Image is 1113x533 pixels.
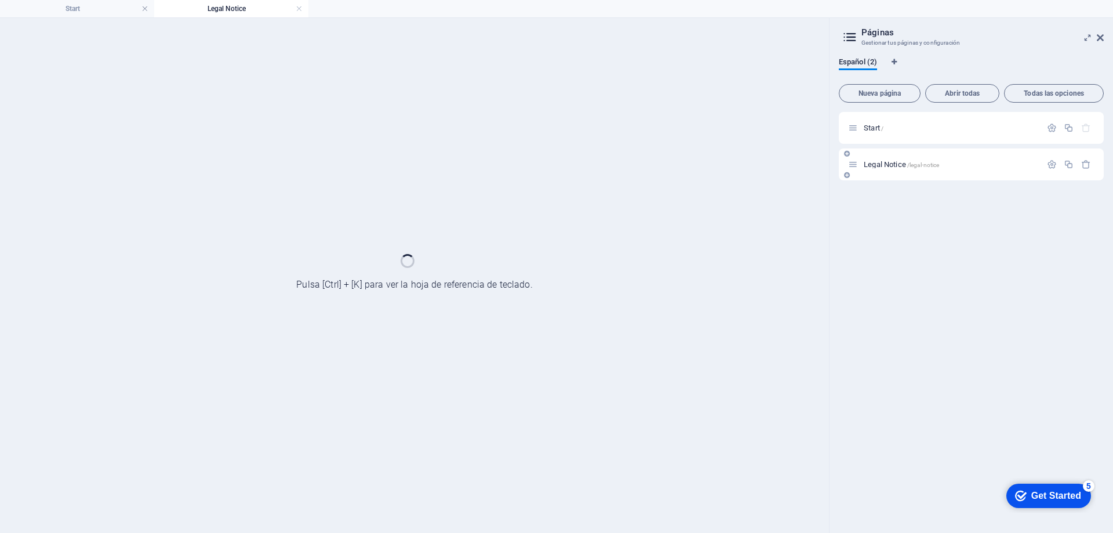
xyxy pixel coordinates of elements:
button: Abrir todas [925,84,999,103]
button: Nueva página [839,84,921,103]
h2: Páginas [861,27,1104,38]
span: / [881,125,883,132]
div: Get Started 5 items remaining, 0% complete [9,6,94,30]
div: Configuración [1047,159,1057,169]
span: Haz clic para abrir la página [864,124,883,132]
h4: Legal Notice [154,2,308,15]
span: Español (2) [839,55,877,71]
div: Pestañas de idiomas [839,57,1104,79]
button: Todas las opciones [1004,84,1104,103]
div: Start/ [860,124,1041,132]
span: Nueva página [844,90,915,97]
span: Abrir todas [930,90,994,97]
div: 5 [86,2,97,14]
div: Legal Notice/legal-notice [860,161,1041,168]
div: Eliminar [1081,159,1091,169]
span: /legal-notice [907,162,940,168]
span: Todas las opciones [1009,90,1099,97]
span: Haz clic para abrir la página [864,160,939,169]
div: Duplicar [1064,159,1074,169]
h3: Gestionar tus páginas y configuración [861,38,1081,48]
div: Get Started [34,13,84,23]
